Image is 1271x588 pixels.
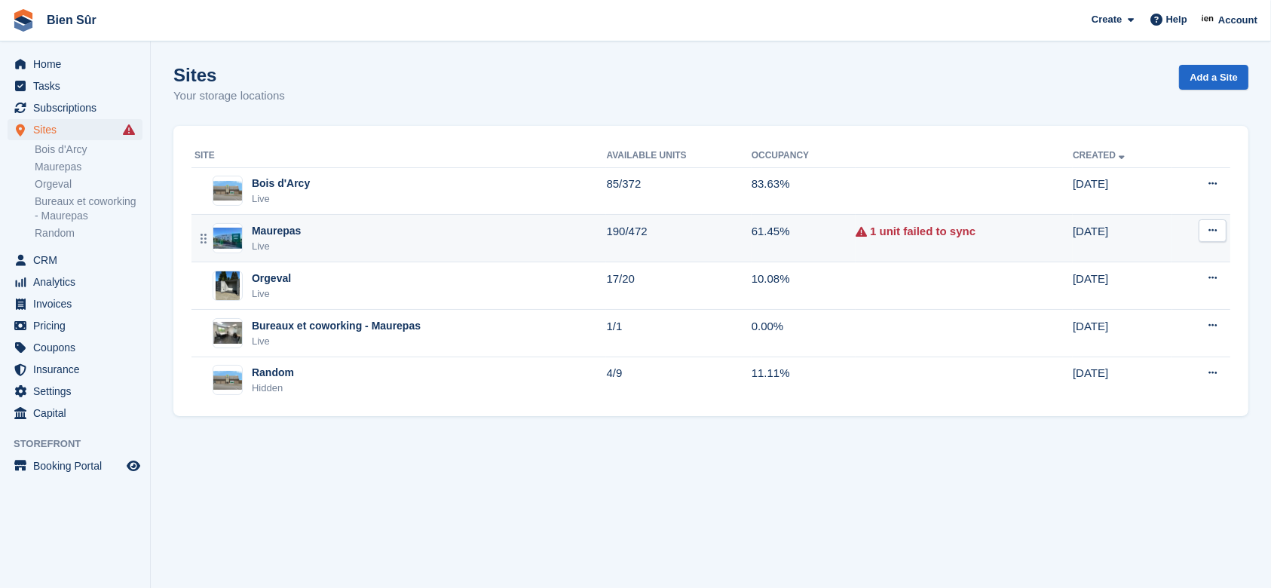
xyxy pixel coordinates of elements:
span: Settings [33,381,124,402]
a: Orgeval [35,177,142,191]
span: Booking Portal [33,455,124,476]
a: Preview store [124,457,142,475]
td: [DATE] [1073,262,1172,310]
td: 11.11% [752,357,856,403]
div: Bureaux et coworking - Maurepas [252,318,421,334]
span: Pricing [33,315,124,336]
th: Available Units [606,144,751,168]
a: Bien Sûr [41,8,103,32]
span: Sites [33,119,124,140]
td: 83.63% [752,167,856,215]
h1: Sites [173,65,285,85]
a: 1 unit failed to sync [870,223,975,240]
a: Bureaux et coworking - Maurepas [35,194,142,223]
a: Add a Site [1179,65,1248,90]
a: menu [8,271,142,292]
div: Live [252,286,291,302]
td: [DATE] [1073,310,1172,357]
img: Image of Random site [213,371,242,390]
span: Insurance [33,359,124,380]
a: menu [8,119,142,140]
a: menu [8,75,142,96]
td: [DATE] [1073,167,1172,215]
td: 0.00% [752,310,856,357]
div: Bois d'Arcy [252,176,310,191]
a: menu [8,403,142,424]
span: Home [33,54,124,75]
a: Bois d'Arcy [35,142,142,157]
img: Image of Bureaux et coworking - Maurepas site [213,322,242,344]
a: menu [8,97,142,118]
i: Smart entry sync failures have occurred [123,124,135,136]
p: Your storage locations [173,87,285,105]
span: Account [1218,13,1257,28]
div: Live [252,191,310,207]
td: 1/1 [606,310,751,357]
a: menu [8,54,142,75]
a: menu [8,381,142,402]
span: Capital [33,403,124,424]
img: Image of Bois d'Arcy site [213,181,242,201]
span: Coupons [33,337,124,358]
td: [DATE] [1073,357,1172,403]
span: Analytics [33,271,124,292]
td: 190/472 [606,215,751,262]
span: Storefront [14,436,150,452]
th: Occupancy [752,144,856,168]
div: Random [252,365,294,381]
td: 61.45% [752,215,856,262]
a: menu [8,315,142,336]
img: Image of Maurepas site [213,228,242,250]
a: menu [8,359,142,380]
td: 85/372 [606,167,751,215]
img: Image of Orgeval site [216,271,240,301]
td: 17/20 [606,262,751,310]
div: Orgeval [252,271,291,286]
span: Invoices [33,293,124,314]
img: Asmaa Habri [1201,12,1216,27]
span: Help [1166,12,1187,27]
div: Hidden [252,381,294,396]
td: 4/9 [606,357,751,403]
th: Site [191,144,606,168]
div: Live [252,334,421,349]
a: Maurepas [35,160,142,174]
a: menu [8,250,142,271]
a: menu [8,293,142,314]
span: CRM [33,250,124,271]
a: Created [1073,150,1128,161]
a: Random [35,226,142,240]
div: Live [252,239,301,254]
span: Create [1092,12,1122,27]
div: Maurepas [252,223,301,239]
span: Subscriptions [33,97,124,118]
td: [DATE] [1073,215,1172,262]
a: menu [8,337,142,358]
span: Tasks [33,75,124,96]
td: 10.08% [752,262,856,310]
a: menu [8,455,142,476]
img: stora-icon-8386f47178a22dfd0bd8f6a31ec36ba5ce8667c1dd55bd0f319d3a0aa187defe.svg [12,9,35,32]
